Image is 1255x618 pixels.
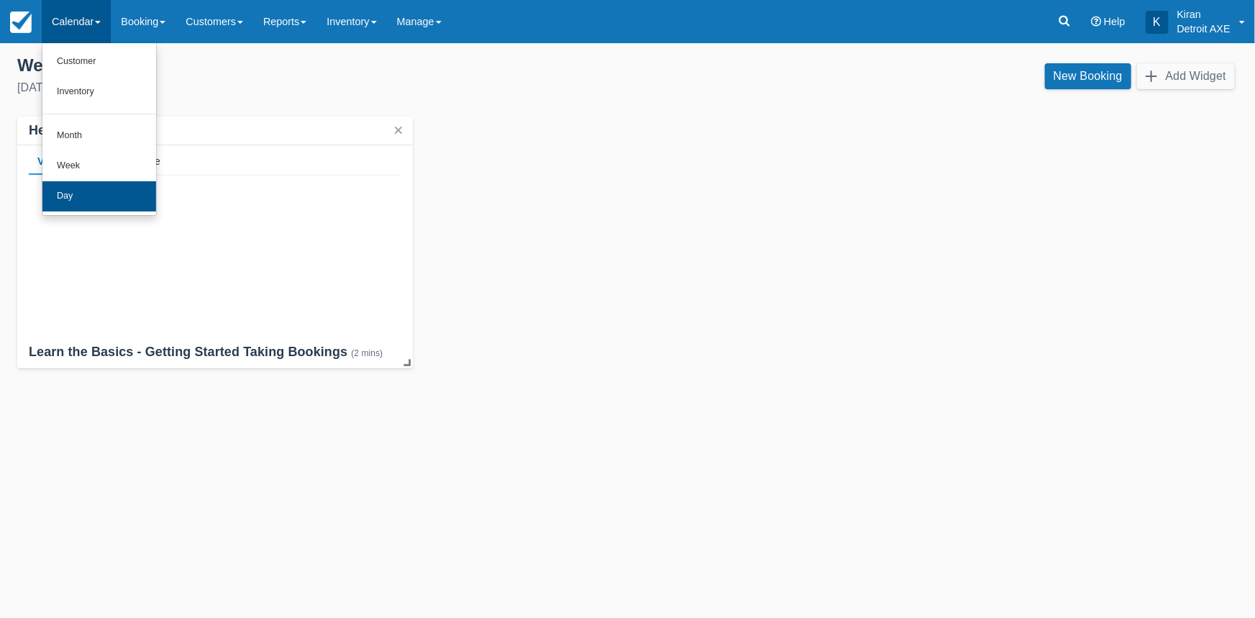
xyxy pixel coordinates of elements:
a: Week [42,151,156,181]
div: (2 mins) [351,348,383,358]
i: Help [1091,17,1101,27]
a: Month [42,121,156,151]
div: Learn the Basics - Getting Started Taking Bookings [29,344,401,362]
p: Kiran [1177,7,1231,22]
div: Helpdesk [29,122,87,139]
a: Customer [42,47,156,77]
p: Detroit AXE [1177,22,1231,36]
a: Inventory [42,77,156,107]
a: New Booking [1045,63,1131,89]
button: Add Widget [1137,63,1235,89]
span: Help [1104,16,1126,27]
div: K [1146,11,1169,34]
ul: Calendar [42,43,157,216]
div: Welcome , Kiran ! [17,55,616,76]
div: [DATE] [17,79,616,96]
img: checkfront-main-nav-mini-logo.png [10,12,32,33]
a: Day [42,181,156,212]
div: Video [29,145,74,176]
